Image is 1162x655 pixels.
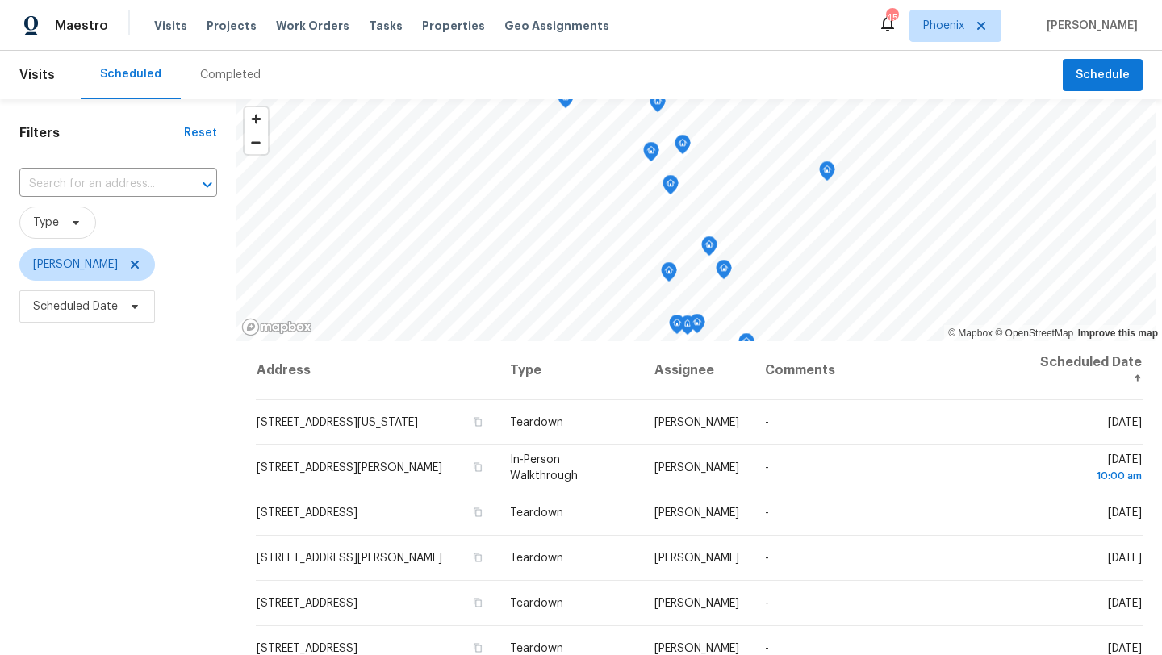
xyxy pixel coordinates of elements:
[207,18,257,34] span: Projects
[257,643,357,654] span: [STREET_ADDRESS]
[1031,468,1142,484] div: 10:00 am
[650,93,666,118] div: Map marker
[257,553,442,564] span: [STREET_ADDRESS][PERSON_NAME]
[886,10,897,26] div: 45
[236,99,1156,341] canvas: Map
[100,66,161,82] div: Scheduled
[241,318,312,336] a: Mapbox homepage
[1108,643,1142,654] span: [DATE]
[819,161,835,186] div: Map marker
[422,18,485,34] span: Properties
[245,131,268,154] span: Zoom out
[196,173,219,196] button: Open
[923,18,964,34] span: Phoenix
[765,643,769,654] span: -
[510,553,563,564] span: Teardown
[257,462,442,474] span: [STREET_ADDRESS][PERSON_NAME]
[470,460,484,474] button: Copy Address
[643,142,659,167] div: Map marker
[245,131,268,154] button: Zoom out
[752,341,1018,400] th: Comments
[654,553,739,564] span: [PERSON_NAME]
[765,553,769,564] span: -
[995,327,1073,339] a: OpenStreetMap
[689,314,705,339] div: Map marker
[701,236,717,261] div: Map marker
[765,598,769,609] span: -
[510,643,563,654] span: Teardown
[654,507,739,519] span: [PERSON_NAME]
[765,417,769,428] span: -
[1076,65,1130,86] span: Schedule
[1018,341,1143,400] th: Scheduled Date ↑
[470,640,484,655] button: Copy Address
[654,462,739,474] span: [PERSON_NAME]
[504,18,609,34] span: Geo Assignments
[948,327,993,339] a: Mapbox
[184,125,217,141] div: Reset
[510,598,563,609] span: Teardown
[497,341,642,400] th: Type
[245,107,268,131] button: Zoom in
[470,415,484,429] button: Copy Address
[257,417,418,428] span: [STREET_ADDRESS][US_STATE]
[558,89,574,114] div: Map marker
[679,315,696,340] div: Map marker
[55,18,108,34] span: Maestro
[1063,59,1143,92] button: Schedule
[470,595,484,610] button: Copy Address
[33,215,59,231] span: Type
[654,598,739,609] span: [PERSON_NAME]
[510,417,563,428] span: Teardown
[470,505,484,519] button: Copy Address
[675,135,691,160] div: Map marker
[765,507,769,519] span: -
[642,341,752,400] th: Assignee
[1108,507,1142,519] span: [DATE]
[654,643,739,654] span: [PERSON_NAME]
[1078,327,1158,339] a: Improve this map
[510,454,578,482] span: In-Person Walkthrough
[1108,553,1142,564] span: [DATE]
[200,67,261,83] div: Completed
[765,462,769,474] span: -
[510,507,563,519] span: Teardown
[663,175,679,200] div: Map marker
[1108,417,1142,428] span: [DATE]
[33,298,118,315] span: Scheduled Date
[19,125,184,141] h1: Filters
[661,262,677,287] div: Map marker
[276,18,349,34] span: Work Orders
[19,172,172,197] input: Search for an address...
[654,417,739,428] span: [PERSON_NAME]
[1040,18,1138,34] span: [PERSON_NAME]
[470,550,484,565] button: Copy Address
[1031,454,1142,484] span: [DATE]
[669,315,685,340] div: Map marker
[19,57,55,93] span: Visits
[33,257,118,273] span: [PERSON_NAME]
[738,333,754,358] div: Map marker
[154,18,187,34] span: Visits
[716,260,732,285] div: Map marker
[369,20,403,31] span: Tasks
[256,341,498,400] th: Address
[257,507,357,519] span: [STREET_ADDRESS]
[1108,598,1142,609] span: [DATE]
[257,598,357,609] span: [STREET_ADDRESS]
